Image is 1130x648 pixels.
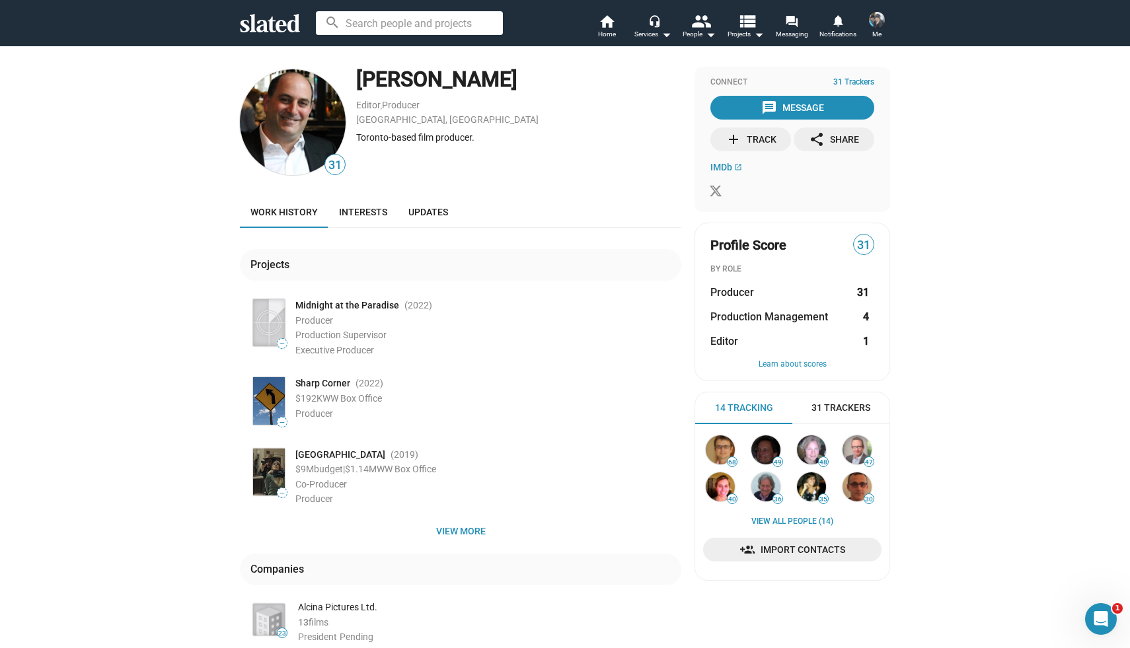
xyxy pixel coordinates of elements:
[751,517,833,527] a: View all People (14)
[869,12,885,28] img: Lindsay Gossling
[785,15,798,27] mat-icon: forum
[328,196,398,228] a: Interests
[278,489,287,497] span: —
[728,495,737,503] span: 40
[715,402,773,414] span: 14 Tracking
[278,630,287,637] span: 23
[737,11,757,30] mat-icon: view_list
[295,393,322,404] span: $192K
[398,196,459,228] a: Updates
[843,435,872,464] img: Ted Hope
[710,334,738,348] span: Editor
[710,162,732,172] span: IMDb
[278,340,287,347] span: —
[343,464,345,474] span: |
[710,96,874,120] button: Message
[819,26,856,42] span: Notifications
[634,26,671,42] div: Services
[728,458,737,466] span: 68
[776,26,808,42] span: Messaging
[702,26,718,42] mat-icon: arrow_drop_down
[381,102,382,110] span: ,
[676,13,722,42] button: People
[854,236,874,254] span: 31
[584,13,630,42] a: Home
[722,13,769,42] button: Projects
[683,26,716,42] div: People
[710,310,828,324] span: Production Management
[794,127,874,151] button: Share
[250,519,671,543] span: View more
[356,114,539,125] a: [GEOGRAPHIC_DATA], [GEOGRAPHIC_DATA]
[295,479,347,489] span: Co-Producer
[773,458,782,466] span: 49
[710,264,874,275] div: BY ROLE
[1112,603,1123,614] span: 1
[751,472,780,501] img: Harris Tulchin
[322,393,382,404] span: WW Box Office
[295,449,385,461] span: [GEOGRAPHIC_DATA]
[863,310,869,324] strong: 4
[404,299,432,312] span: (2022 )
[864,495,874,503] span: 30
[377,464,436,474] span: WW Box Office
[769,13,815,42] a: Messaging
[295,330,387,340] span: Production Supervisor
[728,26,764,42] span: Projects
[298,617,309,628] span: 13
[240,69,346,175] img: Paul Barkin
[710,127,791,151] button: Track
[598,26,616,42] span: Home
[1085,603,1117,635] iframe: Intercom live chat
[710,285,754,299] span: Producer
[356,377,383,390] span: (2022 )
[819,458,828,466] span: 48
[714,538,871,561] span: Import Contacts
[809,131,825,147] mat-icon: share
[298,601,681,614] div: Alcina Pictures Ltd.
[391,449,418,461] span: (2019 )
[797,435,826,464] img: MaryJane Skalski
[356,65,681,94] div: [PERSON_NAME]
[761,96,824,120] div: Message
[253,449,285,495] img: Poster: Stockholm
[382,100,420,110] a: Producer
[295,464,314,474] span: $9M
[316,11,503,35] input: Search people and projects
[710,162,742,172] a: IMDb
[831,14,844,26] mat-icon: notifications
[314,464,343,474] span: budget
[773,495,782,503] span: 36
[819,495,828,503] span: 35
[240,519,681,543] button: View more
[250,207,318,217] span: Work history
[253,299,285,346] img: Poster: Midnight at the Paradise
[815,13,861,42] a: Notifications
[253,377,285,424] img: Poster: Sharp Corner
[658,26,674,42] mat-icon: arrow_drop_down
[797,472,826,501] img: Susan Wrubel
[295,377,350,390] span: Sharp Corner
[872,26,882,42] span: Me
[295,299,399,312] span: Midnight at the Paradise
[339,207,387,217] span: Interests
[278,419,287,426] span: —
[761,100,777,116] mat-icon: message
[325,157,345,174] span: 31
[599,13,615,29] mat-icon: home
[240,196,328,228] a: Work history
[751,26,767,42] mat-icon: arrow_drop_down
[710,236,786,254] span: Profile Score
[751,435,780,464] img: Oliver Simon
[253,604,285,635] img: Alcina Pictures Ltd.
[648,15,660,26] mat-icon: headset_mic
[703,538,882,561] a: Import Contacts
[706,435,735,464] img: Phil Hunt
[726,127,776,151] div: Track
[340,631,373,642] span: Pending
[250,258,295,271] div: Projects
[843,472,872,501] img: Ilann Girard
[811,402,870,414] span: 31 Trackers
[734,163,742,171] mat-icon: open_in_new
